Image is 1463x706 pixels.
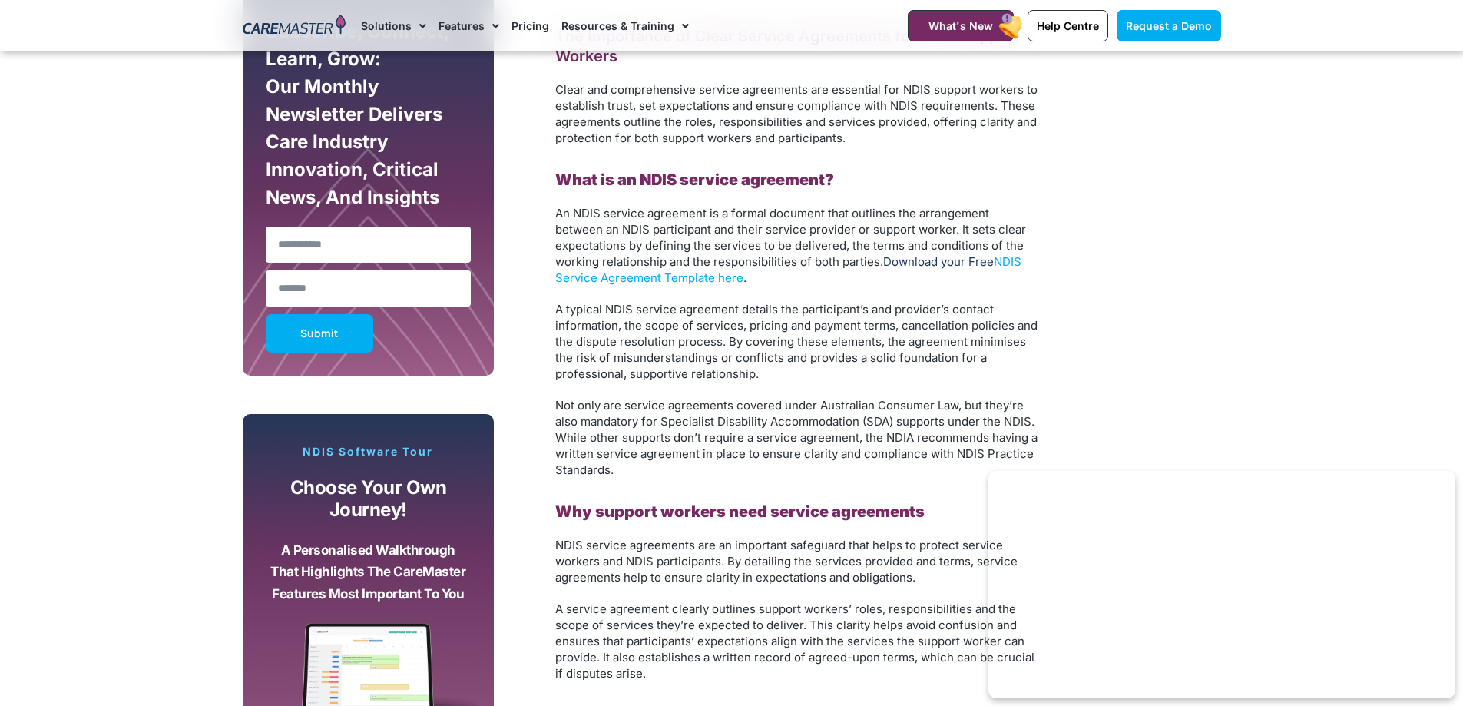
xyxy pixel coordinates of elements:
span: Help Centre [1037,19,1099,32]
img: CareMaster Logo [243,15,346,38]
span: A typical NDIS service agreement details the participant’s and provider’s contact information, th... [555,302,1038,381]
span: Clear and comprehensive service agreements are essential for NDIS support workers to establish tr... [555,82,1038,145]
a: Request a Demo [1117,10,1221,41]
p: NDIS Software Tour [258,445,479,459]
button: Submit [266,314,373,353]
b: Why support workers need service agreements [555,502,925,521]
span: NDIS service agreements are an important safeguard that helps to protect service workers and NDIS... [555,538,1018,585]
a: What's New [908,10,1014,41]
iframe: Popup CTA [988,471,1455,698]
a: Help Centre [1028,10,1108,41]
span: Not only are service agreements covered under Australian Consumer Law, but they’re also mandatory... [555,398,1038,477]
a: Download your Free [883,254,994,269]
span: Request a Demo [1126,19,1212,32]
span: Submit [300,330,338,337]
a: NDIS Service Agreement Template here [555,254,1021,285]
p: A personalised walkthrough that highlights the CareMaster features most important to you [270,539,468,605]
span: What's New [928,19,993,32]
div: Subscribe, Connect, Learn, Grow: Our Monthly Newsletter Delivers Care Industry Innovation, Critic... [262,18,475,219]
b: What is an NDIS service agreement? [555,171,834,189]
span: A service agreement clearly outlines support workers’ roles, responsibilities and the scope of se... [555,602,1034,681]
p: . [555,205,1039,286]
p: Choose your own journey! [270,477,468,521]
span: An NDIS service agreement is a formal document that outlines the arrangement between an NDIS part... [555,206,1026,269]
